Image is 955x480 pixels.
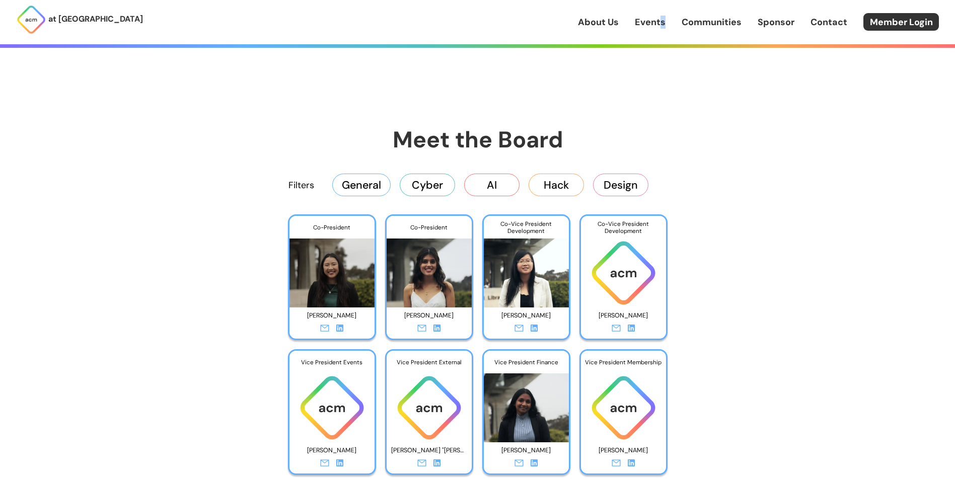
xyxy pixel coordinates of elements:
[484,230,569,307] img: Photo of Angela Hu
[758,16,794,29] a: Sponsor
[16,5,143,35] a: at [GEOGRAPHIC_DATA]
[484,365,569,442] img: Photo of Shreya Nagunuri
[391,443,467,458] p: [PERSON_NAME] "[PERSON_NAME]" [PERSON_NAME]
[48,13,143,26] p: at [GEOGRAPHIC_DATA]
[635,16,666,29] a: Events
[593,174,648,196] button: Design
[387,373,472,442] img: ACM logo
[811,16,847,29] a: Contact
[16,5,46,35] img: ACM Logo
[387,351,472,374] div: Vice President External
[387,216,472,239] div: Co-President
[581,351,666,374] div: Vice President Membership
[332,174,391,196] button: General
[464,174,520,196] button: AI
[585,443,662,458] p: [PERSON_NAME]
[581,373,666,442] img: ACM logo
[863,13,939,31] a: Member Login
[484,216,569,239] div: Co-Vice President Development
[488,308,564,324] p: [PERSON_NAME]
[288,179,314,192] p: Filters
[289,351,375,374] div: Vice President Events
[581,238,666,307] img: ACM logo
[387,230,472,307] img: Photo of Osheen Tikku
[294,308,370,324] p: [PERSON_NAME]
[484,351,569,374] div: Vice President Finance
[585,308,662,324] p: [PERSON_NAME]
[236,125,719,154] h1: Meet the Board
[488,443,564,458] p: [PERSON_NAME]
[294,443,370,458] p: [PERSON_NAME]
[289,216,375,239] div: Co-President
[529,174,584,196] button: Hack
[289,373,375,442] img: ACM logo
[682,16,742,29] a: Communities
[391,308,467,324] p: [PERSON_NAME]
[578,16,619,29] a: About Us
[289,230,375,307] img: Photo of Murou Wang
[400,174,455,196] button: Cyber
[581,216,666,239] div: Co-Vice President Development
